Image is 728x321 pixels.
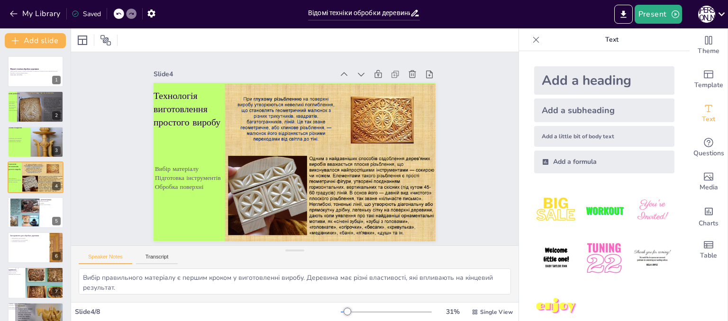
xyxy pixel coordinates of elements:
div: Get real-time input from your audience [690,131,728,165]
p: Обробка поверхні [147,182,224,191]
p: Text [544,28,680,51]
p: Важливість інструментів [8,104,18,107]
p: Обробка поверхні [6,181,21,183]
button: А [PERSON_NAME] [698,5,715,24]
div: Add ready made slides [690,62,728,97]
input: Insert title [308,6,410,20]
textarea: Вибір правильного матеріалу є першим кроком у виготовленні виробу. Деревина має різні властивості... [79,268,511,294]
p: Важливість інструментів [10,237,47,239]
button: Speaker Notes [79,254,132,264]
button: Export to PowerPoint [614,5,633,24]
div: Slide 4 [154,70,333,79]
div: Add a table [690,233,728,267]
p: Токарство для симетрії [8,137,25,139]
p: Регулярна практика [8,306,58,308]
div: Add a formula [534,151,674,173]
button: Present [635,5,682,24]
p: Візуалізація процесів [36,200,61,202]
img: 1.jpeg [534,188,578,232]
p: Вибір матеріалу [6,178,21,179]
p: Підготовка інструментів [6,179,21,181]
p: Перевірка інструментів [7,274,22,276]
button: My Library [7,6,64,21]
p: Основи різьблення [8,92,37,94]
div: Add a subheading [534,98,674,122]
p: Підготовка інструментів [147,173,224,182]
p: Вибір матеріалу [147,164,224,173]
span: Media [700,182,718,193]
p: Технологія виготовлення простого виробу [8,163,23,171]
div: 4 [52,182,61,190]
p: Різноманітність інструментів [10,239,47,241]
p: Технологія виготовлення простого виробу [154,89,231,128]
img: 5.jpeg [582,236,626,280]
div: 1 [52,76,61,84]
p: Поради для початківців [8,302,58,305]
button: Transcript [136,254,178,264]
div: 7 [52,287,61,296]
span: Charts [699,218,719,229]
p: Основи токарства [8,126,58,129]
div: Slide 4 / 8 [75,307,341,316]
p: Відео демонстрація [36,198,61,201]
strong: Відомі техніки обробки деревини [10,68,39,70]
p: Завершальна обробка [8,141,25,143]
div: 7 [8,267,64,298]
div: Add a heading [534,66,674,95]
div: Saved [72,9,101,18]
div: А [PERSON_NAME] [698,6,715,23]
span: Text [702,114,715,125]
div: 2 [52,111,61,120]
p: Закріплення матеріалу [8,139,25,141]
div: Відомі техніки обробки деревиниПрезентація охоплює основи різьблення та токарства, технології виг... [8,56,64,87]
div: Add a little bit of body text [534,126,674,147]
p: Захисні засоби [7,272,22,274]
p: Правильне використання [10,241,47,243]
span: Questions [693,148,724,159]
div: https://cdn.sendsteps.com/images/slides/2025_25_09_06_43-Y_4FY-Hjkr1mVfek.jpegОснови різьбленняРі... [8,91,64,122]
p: Інструменти для обробки деревини [10,234,47,237]
p: Правила безпеки [7,270,22,272]
span: Position [100,35,111,46]
button: Add slide [5,33,66,48]
img: 4.jpeg [534,236,578,280]
div: 31 % [441,307,464,316]
div: 5 [52,217,61,225]
span: Theme [698,46,719,56]
p: Різьблення - це мистецтво [8,100,18,104]
div: 3 [52,146,61,155]
div: https://cdn.sendsteps.com/images/slides/2025_25_09_06_43-vC_C9NAGpyRoJGZd.jpegВідео демонстраціяВ... [8,197,64,228]
span: Single View [480,308,513,316]
div: https://cdn.sendsteps.com/images/slides/2025_25_09_06_43-NsJkboSq5Z8TWGGw.jpegОснови токарстваТок... [8,126,64,158]
div: Add charts and graphs [690,199,728,233]
img: 6.jpeg [630,236,674,280]
p: Безпека при роботі з деревиною [8,266,30,271]
span: Table [700,250,717,261]
p: Практика робить майстра [8,107,18,111]
div: https://cdn.sendsteps.com/images/slides/2025_25_09_06_43-xzmPVZyCSVI2ebHv.jpegТехнологія виготовл... [8,161,64,193]
p: Практичне застосування [36,204,61,205]
p: Презентація охоплює основи різьблення та токарства, технології виготовлення простих виробів та де... [10,71,61,74]
span: Template [694,80,723,90]
p: Початок з простого [8,304,58,306]
div: 6 [52,252,61,260]
img: 3.jpeg [630,188,674,232]
div: https://cdn.sendsteps.com/images/logo/sendsteps_logo_white.pnghttps://cdn.sendsteps.com/images/lo... [8,232,64,263]
p: Експерименти [8,308,58,310]
img: 2.jpeg [582,188,626,232]
div: Change the overall theme [690,28,728,62]
div: Layout [75,33,90,48]
div: Add text boxes [690,97,728,131]
div: Add images, graphics, shapes or video [690,165,728,199]
p: Generated with [URL] [10,74,61,76]
p: Різні техніки [36,202,61,204]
